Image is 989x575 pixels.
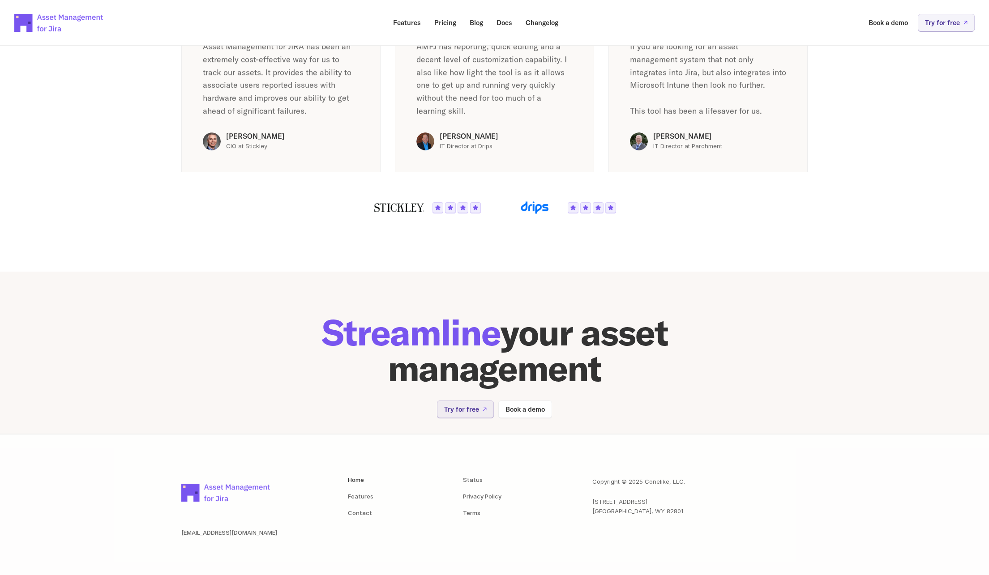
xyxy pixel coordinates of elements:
a: Terms [463,509,480,516]
p: CIO at Stickley [226,141,359,151]
a: Status [463,476,483,483]
a: Changelog [519,14,565,31]
p: [PERSON_NAME] [440,132,573,141]
span: [GEOGRAPHIC_DATA], WY 82801 [592,507,683,515]
a: Contact [348,509,372,516]
span: Streamline [321,310,500,355]
p: Pricing [434,19,456,26]
p: Asset Management for JIRA has been an extremely cost-effective way for us to track our assets. It... [203,40,359,118]
p: Blog [470,19,483,26]
p: IT Director at Drips [440,141,573,151]
p: Try for free [444,406,479,413]
p: AMFJ has reporting, quick editing and a decent level of customization capability. I also like how... [416,40,573,118]
p: [PERSON_NAME] [653,132,786,141]
a: Pricing [428,14,462,31]
img: Logo [509,201,561,215]
a: Privacy Policy [463,493,501,500]
p: [PERSON_NAME] [226,132,359,141]
a: Try for free [918,14,975,31]
a: Book a demo [498,400,552,418]
p: Docs [497,19,512,26]
a: Features [348,493,373,500]
p: Copyright © 2025 Conelike, LLC. [592,477,685,486]
a: Features [387,14,427,31]
p: Changelog [526,19,558,26]
a: Home [348,476,364,483]
p: IT Director at Parchment [653,141,786,151]
p: Features [393,19,421,26]
img: Chris H [203,132,221,150]
p: If you are looking for an asset management system that not only integrates into Jira, but also in... [630,40,786,118]
h1: your asset management [226,315,763,386]
p: Book a demo [505,406,545,413]
a: Book a demo [862,14,914,31]
p: Try for free [925,19,960,26]
a: [EMAIL_ADDRESS][DOMAIN_NAME] [181,529,277,536]
a: Docs [490,14,518,31]
a: Blog [463,14,489,31]
span: [STREET_ADDRESS] [592,498,647,505]
a: Try for free [437,400,494,418]
img: Logo [373,202,425,213]
p: Book a demo [869,19,908,26]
